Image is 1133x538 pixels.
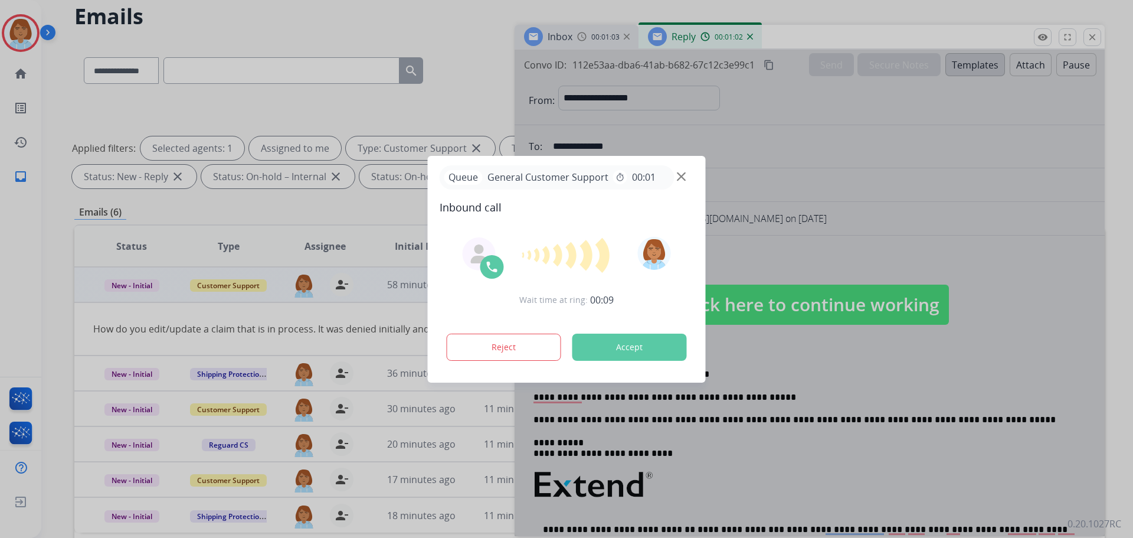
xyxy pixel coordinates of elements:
[485,260,499,274] img: call-icon
[519,294,588,306] span: Wait time at ring:
[632,170,656,184] span: 00:01
[1067,517,1121,531] p: 0.20.1027RC
[440,199,694,216] span: Inbound call
[470,244,489,263] img: agent-avatar
[615,172,625,182] mat-icon: timer
[483,170,613,184] span: General Customer Support
[590,293,614,307] span: 00:09
[637,237,670,270] img: avatar
[572,334,687,361] button: Accept
[444,170,483,185] p: Queue
[677,172,686,181] img: close-button
[447,334,561,361] button: Reject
